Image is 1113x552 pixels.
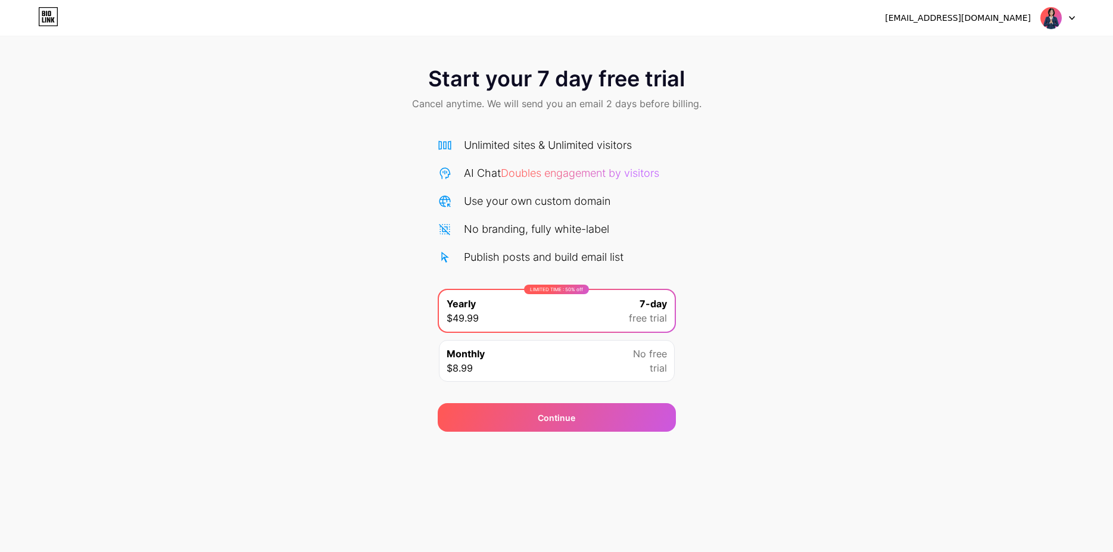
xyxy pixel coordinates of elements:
div: No branding, fully white-label [464,221,609,237]
span: No free [633,347,667,361]
span: 7-day [640,297,667,311]
span: Monthly [447,347,485,361]
span: $49.99 [447,311,479,325]
span: Cancel anytime. We will send you an email 2 days before billing. [412,96,702,111]
div: [EMAIL_ADDRESS][DOMAIN_NAME] [885,12,1031,24]
img: unknown A54 [1040,7,1062,29]
div: AI Chat [464,165,659,181]
span: Doubles engagement by visitors [501,167,659,179]
div: Continue [538,411,575,424]
div: Use your own custom domain [464,193,610,209]
div: LIMITED TIME : 50% off [524,285,589,294]
span: Start your 7 day free trial [428,67,685,91]
div: Unlimited sites & Unlimited visitors [464,137,632,153]
div: Publish posts and build email list [464,249,623,265]
span: free trial [629,311,667,325]
span: trial [650,361,667,375]
span: Yearly [447,297,476,311]
span: $8.99 [447,361,473,375]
